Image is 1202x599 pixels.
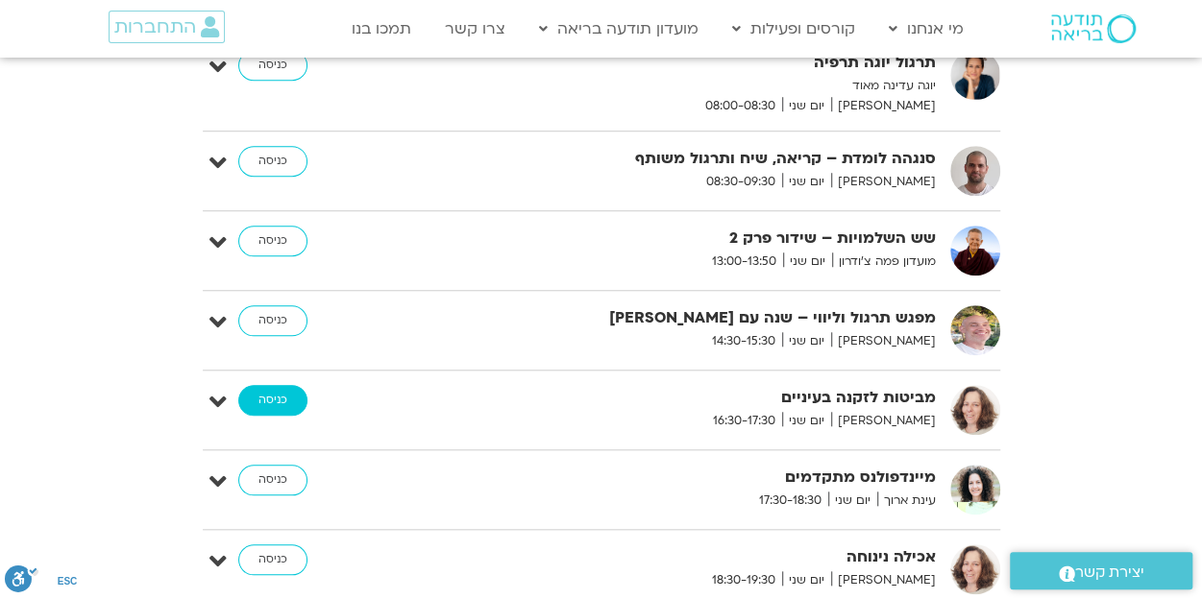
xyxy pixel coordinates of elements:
span: [PERSON_NAME] [831,172,936,192]
span: 08:00-08:30 [699,96,782,116]
a: כניסה [238,385,307,416]
a: כניסה [238,465,307,495]
span: 14:30-15:30 [705,331,782,351]
a: כניסה [238,226,307,256]
strong: תרגול יוגה תרפיה [465,50,936,76]
span: [PERSON_NAME] [831,411,936,431]
span: 13:00-13:50 [705,252,783,272]
span: יצירת קשר [1075,560,1144,586]
a: כניסה [238,544,307,575]
span: 17:30-18:30 [752,491,828,511]
span: [PERSON_NAME] [831,570,936,590]
img: תודעה בריאה [1051,14,1136,43]
a: כניסה [238,146,307,177]
strong: מפגש תרגול וליווי – שנה עם [PERSON_NAME] [465,305,936,331]
a: תמכו בנו [342,11,421,47]
span: התחברות [114,16,196,37]
a: יצירת קשר [1010,552,1192,589]
a: התחברות [109,11,225,43]
span: יום שני [782,172,831,192]
span: יום שני [783,252,832,272]
a: צרו קשר [435,11,515,47]
strong: מביטות לזקנה בעיניים [465,385,936,411]
span: 18:30-19:30 [705,570,782,590]
span: [PERSON_NAME] [831,331,936,351]
a: מועדון תודעה בריאה [529,11,708,47]
span: יום שני [782,331,831,351]
strong: מיינדפולנס מתקדמים [465,465,936,491]
span: יום שני [782,96,831,116]
strong: סנגהה לומדת – קריאה, שיח ותרגול משותף [465,146,936,172]
span: יום שני [782,411,831,431]
span: 16:30-17:30 [706,411,782,431]
p: יוגה עדינה מאוד [465,76,936,96]
span: עינת ארוך [877,491,936,511]
span: מועדון פמה צ'ודרון [832,252,936,272]
span: יום שני [782,570,831,590]
a: קורסים ופעילות [723,11,865,47]
span: 08:30-09:30 [699,172,782,192]
a: כניסה [238,305,307,336]
span: יום שני [828,491,877,511]
span: [PERSON_NAME] [831,96,936,116]
strong: אכילה נינוחה [465,544,936,570]
a: מי אנחנו [879,11,973,47]
strong: שש השלמויות – שידור פרק 2 [465,226,936,252]
a: כניסה [238,50,307,81]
